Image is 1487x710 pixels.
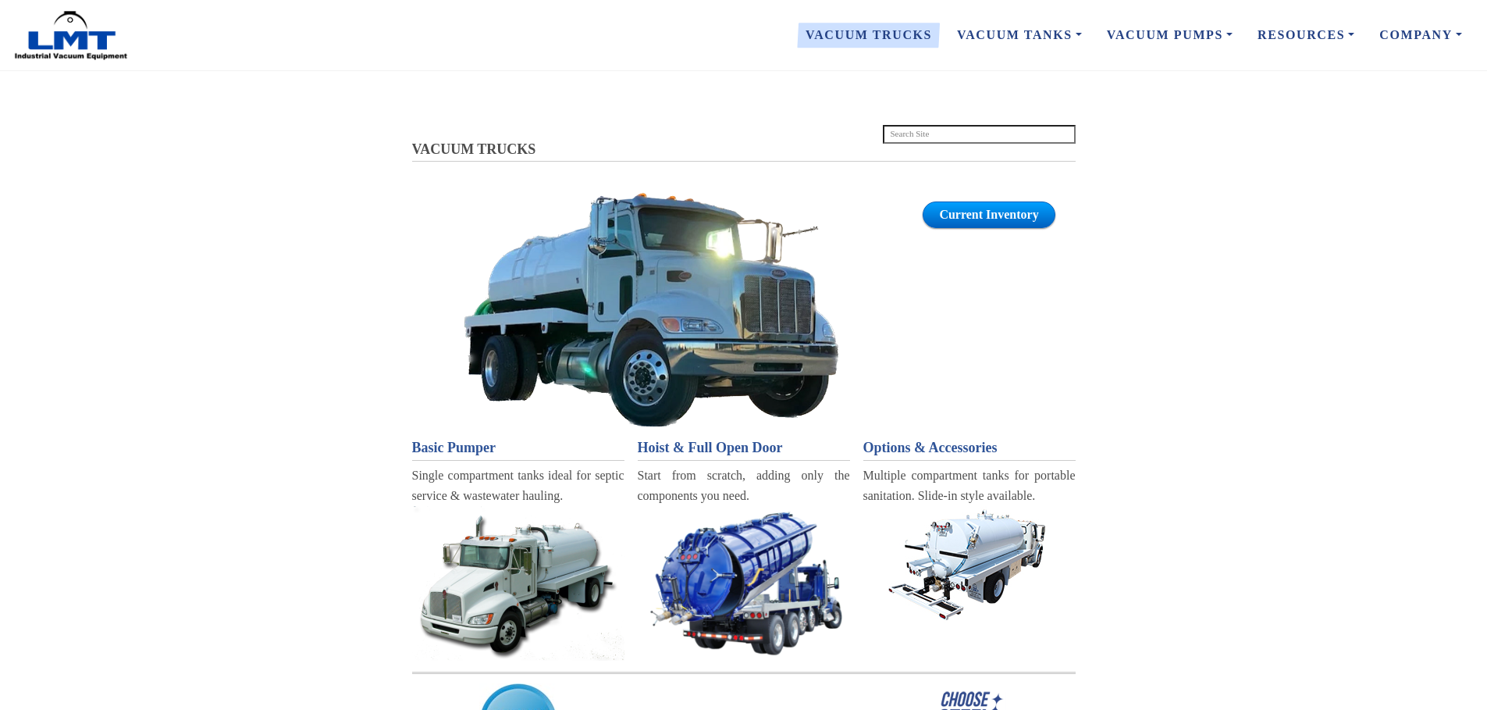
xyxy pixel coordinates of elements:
a: Vacuum Pumps [1094,19,1245,52]
a: ST - Septic Service [412,506,624,661]
a: Vacuum Tanks [944,19,1094,52]
a: ST - Septic Service [638,506,850,658]
a: Basic Pumper [412,437,624,459]
span: Basic Pumper [412,440,496,455]
div: Start from scratch, adding only the components you need. [638,466,850,505]
a: Resources [1245,19,1367,52]
img: Stacks Image 9317 [412,506,624,661]
div: Multiple compartment tanks for portable sanitation. Slide-in style available. [863,466,1076,505]
div: Single compartment tanks ideal for septic service & wastewater hauling. [412,466,624,505]
a: Options & Accessories [863,437,1076,459]
input: Search Site [883,125,1076,144]
img: Stacks Image 111527 [464,192,838,426]
a: PT - Portable Sanitation [863,506,1076,623]
a: Hoist & Full Open Door [638,437,850,459]
img: Stacks Image 12027 [412,672,1076,675]
span: Options & Accessories [863,440,998,455]
a: Vacuum Trucks [793,19,944,52]
img: Stacks Image 9319 [868,506,1071,623]
img: Stacks Image 111546 [638,506,850,658]
a: Current Inventory [923,202,1055,228]
a: Company [1367,19,1475,52]
span: Hoist & Full Open Door [638,440,783,455]
span: VACUUM TRUCKS [412,141,536,157]
a: Vacuum Tanks [422,192,880,426]
img: LMT [12,10,130,61]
